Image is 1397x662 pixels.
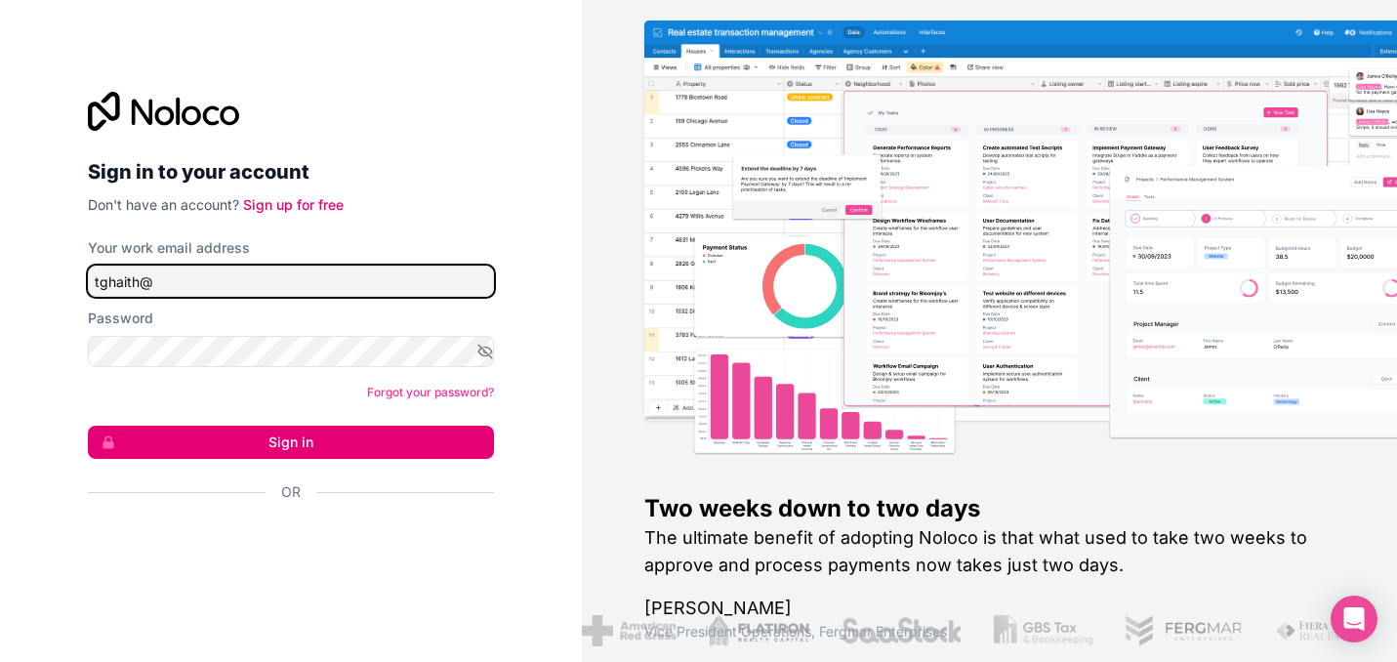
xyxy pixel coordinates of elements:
[88,154,494,189] h2: Sign in to your account
[88,336,494,367] input: Password
[78,523,488,566] iframe: Sign in with Google Button
[644,493,1335,524] h1: Two weeks down to two days
[88,196,239,213] span: Don't have an account?
[1331,596,1377,642] div: Open Intercom Messenger
[243,196,344,213] a: Sign up for free
[88,426,494,459] button: Sign in
[644,524,1335,579] h2: The ultimate benefit of adopting Noloco is that what used to take two weeks to approve and proces...
[644,595,1335,622] h1: [PERSON_NAME]
[88,309,153,328] label: Password
[88,238,250,258] label: Your work email address
[565,615,660,646] img: /assets/american-red-cross-BAupjrZR.png
[644,622,1335,641] h1: Vice President Operations , Fergmar Enterprises
[281,482,301,502] span: Or
[367,385,494,399] a: Forgot your password?
[88,266,494,297] input: Email address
